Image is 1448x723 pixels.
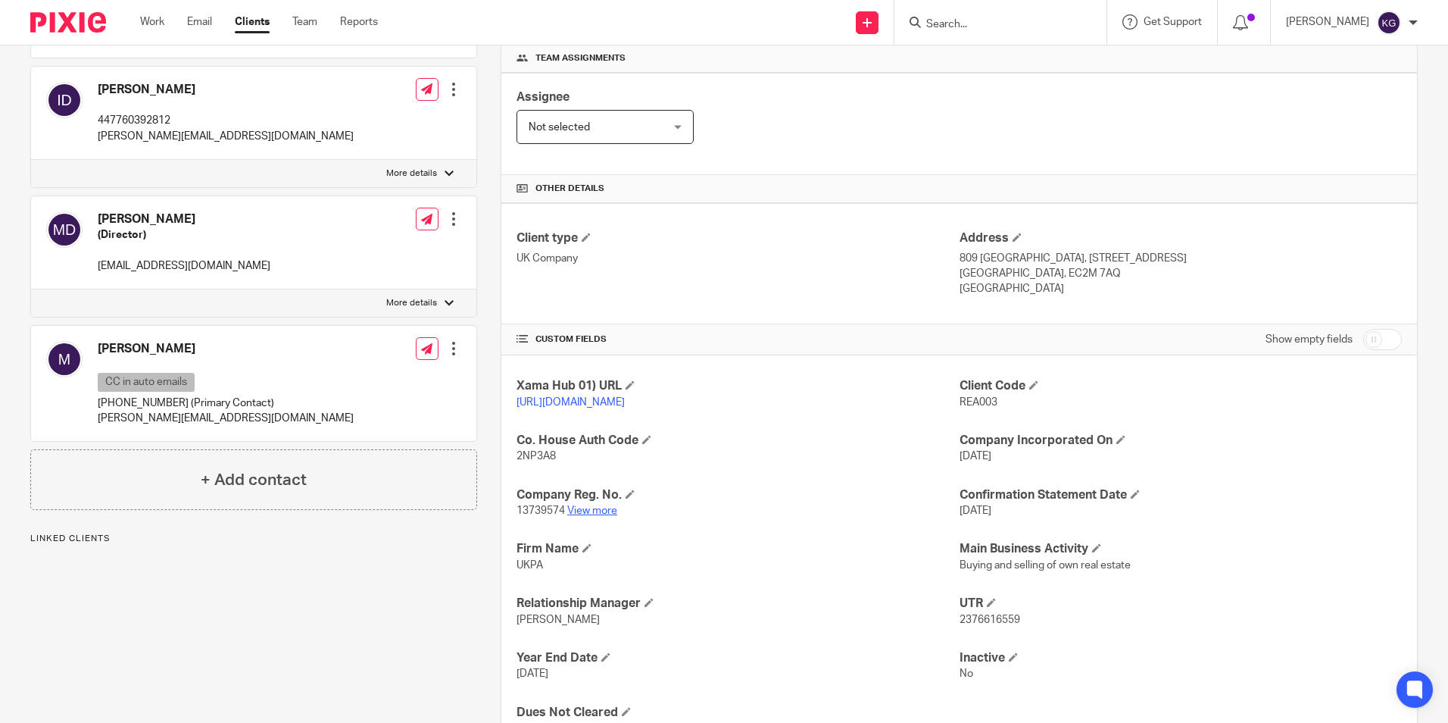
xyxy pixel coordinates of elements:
[960,615,1020,625] span: 2376616559
[201,468,307,492] h4: + Add contact
[98,129,354,144] p: [PERSON_NAME][EMAIL_ADDRESS][DOMAIN_NAME]
[386,167,437,180] p: More details
[98,113,354,128] p: 447760392812
[516,705,959,721] h4: Dues Not Cleared
[340,14,378,30] a: Reports
[960,230,1402,246] h4: Address
[46,211,83,248] img: svg%3E
[516,596,959,612] h4: Relationship Manager
[516,378,959,394] h4: Xama Hub 01) URL
[516,487,959,503] h4: Company Reg. No.
[98,258,270,274] p: [EMAIL_ADDRESS][DOMAIN_NAME]
[1265,332,1353,347] label: Show empty fields
[960,487,1402,503] h4: Confirmation Statement Date
[516,397,625,408] a: [URL][DOMAIN_NAME]
[235,14,270,30] a: Clients
[516,560,543,571] span: UKPA
[46,341,83,377] img: svg%3E
[516,505,565,516] span: 13739574
[516,541,959,557] h4: Firm Name
[516,668,548,679] span: [DATE]
[535,52,626,64] span: Team assignments
[98,341,354,357] h4: [PERSON_NAME]
[960,560,1131,571] span: Buying and selling of own real estate
[1144,17,1202,27] span: Get Support
[516,650,959,666] h4: Year End Date
[960,505,991,516] span: [DATE]
[30,533,477,545] p: Linked clients
[98,82,354,98] h4: [PERSON_NAME]
[30,12,106,33] img: Pixie
[292,14,317,30] a: Team
[386,297,437,309] p: More details
[1286,14,1369,30] p: [PERSON_NAME]
[516,451,556,462] span: 2NP3A8
[98,211,270,227] h4: [PERSON_NAME]
[98,396,354,411] p: [PHONE_NUMBER] (Primary Contact)
[187,14,212,30] a: Email
[98,227,270,243] h5: (Director)
[960,251,1402,266] p: 809 [GEOGRAPHIC_DATA], [STREET_ADDRESS]
[98,411,354,426] p: [PERSON_NAME][EMAIL_ADDRESS][DOMAIN_NAME]
[567,505,617,516] a: View more
[960,378,1402,394] h4: Client Code
[529,122,590,133] span: Not selected
[516,91,570,103] span: Assignee
[960,650,1402,666] h4: Inactive
[960,397,997,408] span: REA003
[960,266,1402,281] p: [GEOGRAPHIC_DATA], EC2M 7AQ
[1377,11,1401,35] img: svg%3E
[516,230,959,246] h4: Client type
[960,451,991,462] span: [DATE]
[535,183,604,195] span: Other details
[98,373,195,392] p: CC in auto emails
[516,333,959,346] h4: CUSTOM FIELDS
[140,14,164,30] a: Work
[960,281,1402,296] p: [GEOGRAPHIC_DATA]
[516,433,959,449] h4: Co. House Auth Code
[516,251,959,266] p: UK Company
[960,596,1402,612] h4: UTR
[516,615,600,625] span: [PERSON_NAME]
[925,18,1061,32] input: Search
[960,433,1402,449] h4: Company Incorporated On
[960,668,973,679] span: No
[46,82,83,118] img: svg%3E
[960,541,1402,557] h4: Main Business Activity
